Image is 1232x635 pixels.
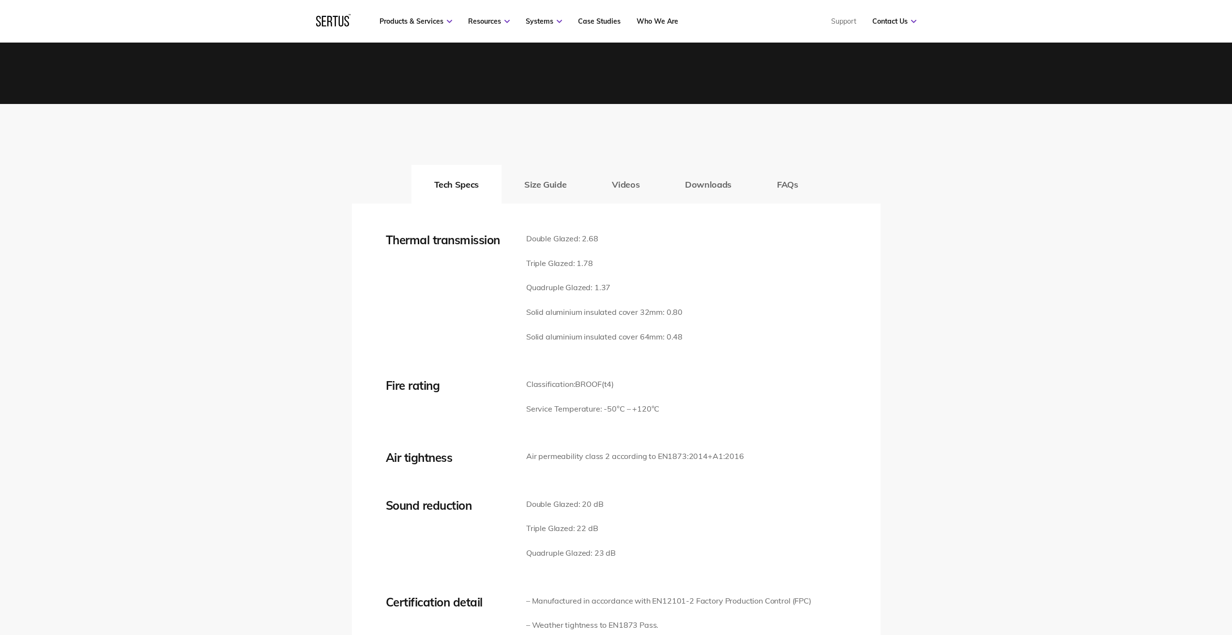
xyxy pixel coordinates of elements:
span: ROOF [580,379,601,389]
p: – Weather tightness to EN1873 Pass. [526,619,811,632]
p: – Manufactured in accordance with EN12101-2 Factory Production Control (FPC) [526,595,811,607]
p: Solid aluminium insulated cover 32mm: 0.80 [526,306,683,319]
p: Air permeability class 2 according to EN1873:2014+A1:2016 [526,450,744,463]
p: Quadruple Glazed: 23 dB [526,547,616,560]
button: FAQs [754,165,821,204]
a: Contact Us [872,17,916,26]
button: Videos [589,165,662,204]
p: Service Temperature: -50°C – +120°C [526,403,659,415]
a: Systems [526,17,562,26]
p: Solid aluminium insulated cover 64mm: 0.48 [526,331,683,343]
div: Fire rating [386,378,512,393]
p: Double Glazed: 2.68 [526,233,683,245]
div: Thermal transmission [386,233,512,247]
a: Support [831,17,856,26]
p: Double Glazed: 20 dB [526,498,616,511]
a: Who We Are [637,17,678,26]
a: Resources [468,17,510,26]
iframe: Chat Widget [1058,523,1232,635]
p: Classification: [526,378,659,391]
p: Triple Glazed: 1.78 [526,257,683,270]
a: Products & Services [380,17,452,26]
p: Triple Glazed: 22 dB [526,522,616,535]
div: Air tightness [386,450,512,465]
a: Case Studies [578,17,621,26]
span: (t4) [602,379,614,389]
p: Quadruple Glazed: 1.37 [526,281,683,294]
span: B [575,379,580,389]
button: Size Guide [502,165,589,204]
button: Downloads [662,165,754,204]
div: Sound reduction [386,498,512,513]
div: Certification detail [386,595,512,609]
